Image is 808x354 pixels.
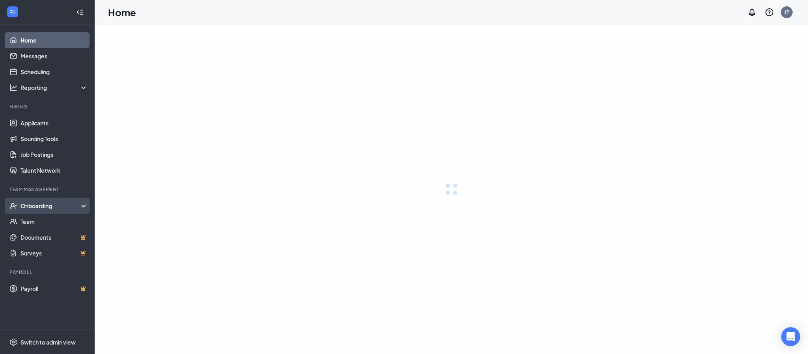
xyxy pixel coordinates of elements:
div: JP [784,9,789,15]
div: Onboarding [21,202,88,210]
a: PayrollCrown [21,281,88,296]
svg: Notifications [747,7,757,17]
a: Sourcing Tools [21,131,88,147]
div: Team Management [9,186,86,193]
a: Messages [21,48,88,64]
div: Hiring [9,103,86,110]
svg: Analysis [9,84,17,91]
div: Payroll [9,269,86,276]
a: Team [21,214,88,229]
a: DocumentsCrown [21,229,88,245]
div: Reporting [21,84,88,91]
a: SurveysCrown [21,245,88,261]
div: Open Intercom Messenger [781,327,800,346]
a: Scheduling [21,64,88,80]
svg: Settings [9,338,17,346]
svg: Collapse [76,8,84,16]
h1: Home [108,6,136,19]
div: Switch to admin view [21,338,76,346]
a: Talent Network [21,162,88,178]
svg: WorkstreamLogo [9,8,17,16]
a: Applicants [21,115,88,131]
a: Job Postings [21,147,88,162]
svg: UserCheck [9,202,17,210]
a: Home [21,32,88,48]
svg: QuestionInfo [765,7,774,17]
